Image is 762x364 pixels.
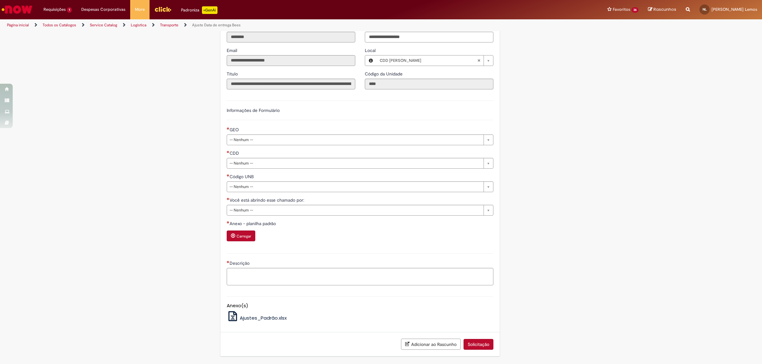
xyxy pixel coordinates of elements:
[365,32,493,42] input: Telefone de Contato
[67,7,72,13] span: 1
[227,303,493,309] h5: Anexo(s)
[131,23,146,28] a: Logistica
[227,268,493,285] textarea: Descrição
[227,127,230,130] span: Necessários
[237,234,251,239] small: Carregar
[90,23,117,28] a: Service Catalog
[365,79,493,89] input: Código da Unidade
[474,55,484,66] abbr: Limpar campo Local
[135,6,145,13] span: More
[230,260,251,266] span: Descrição
[1,3,33,16] img: ServiceNow
[202,6,217,14] p: +GenAi
[380,55,477,66] span: CDD [PERSON_NAME]
[227,261,230,263] span: Necessários
[377,55,493,66] a: CDD [PERSON_NAME]Limpar campo Local
[81,6,125,13] span: Despesas Corporativas
[227,47,238,54] label: Somente leitura - Email
[613,6,630,13] span: Favoritos
[365,55,377,66] button: Local, Visualizar este registro CDD Mogi Mirim
[227,107,280,113] label: Informações de Formulário
[648,7,676,13] a: Rascunhos
[227,231,255,241] button: Carregar anexo de Anexo - planilha padrão Required
[227,48,238,53] span: Somente leitura - Email
[154,4,171,14] img: click_logo_yellow_360x200.png
[230,205,480,215] span: -- Nenhum --
[230,174,255,179] span: Código UNB
[230,158,480,168] span: -- Nenhum --
[227,55,355,66] input: Email
[5,19,503,31] ul: Trilhas de página
[227,174,230,177] span: Necessários
[160,23,178,28] a: Transporte
[230,182,480,192] span: -- Nenhum --
[703,7,707,11] span: NL
[230,221,277,226] span: Anexo - planilha padrão
[227,32,355,42] input: ID
[181,6,217,14] div: Padroniza
[227,221,230,224] span: Necessários
[464,339,493,350] button: Solicitação
[227,71,239,77] label: Somente leitura - Título
[227,151,230,153] span: Necessários
[7,23,29,28] a: Página inicial
[227,315,287,321] a: Ajustes_Padrão.xlsx
[365,71,404,77] label: Somente leitura - Código da Unidade
[43,23,76,28] a: Todos os Catálogos
[227,198,230,200] span: Necessários
[632,7,638,13] span: 36
[653,6,676,12] span: Rascunhos
[230,127,240,133] span: GEO
[712,7,757,12] span: [PERSON_NAME] Lemos
[192,23,241,28] a: Ajuste Data de entrega Bees
[230,135,480,145] span: -- Nenhum --
[240,315,287,321] span: Ajustes_Padrão.xlsx
[230,150,240,156] span: CDD
[43,6,66,13] span: Requisições
[365,48,377,53] span: Local
[227,79,355,89] input: Título
[230,197,305,203] span: Você está abrindo esse chamado por:
[401,339,461,350] button: Adicionar ao Rascunho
